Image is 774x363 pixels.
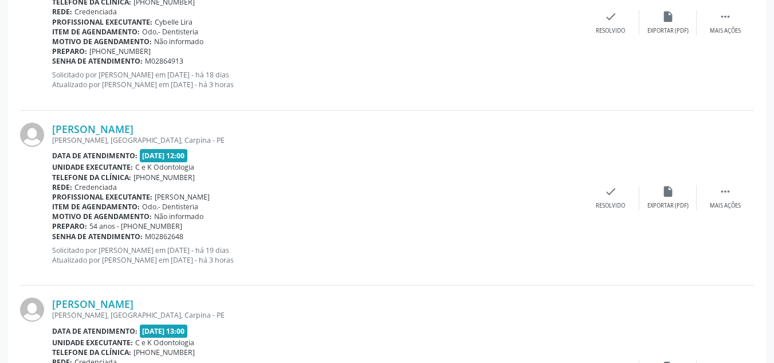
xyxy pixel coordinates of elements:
[74,7,117,17] span: Credenciada
[20,123,44,147] img: img
[89,46,151,56] span: [PHONE_NUMBER]
[710,27,741,35] div: Mais ações
[719,185,732,198] i: 
[140,149,188,162] span: [DATE] 12:00
[52,27,140,37] b: Item de agendamento:
[155,192,210,202] span: [PERSON_NAME]
[89,221,182,231] span: 54 anos - [PHONE_NUMBER]
[135,338,194,348] span: C e K Odontologia
[52,151,137,161] b: Data de atendimento:
[647,27,689,35] div: Exportar (PDF)
[596,27,625,35] div: Resolvido
[52,326,137,336] b: Data de atendimento:
[52,298,133,310] a: [PERSON_NAME]
[74,182,117,192] span: Credenciada
[662,185,674,198] i: insert_drive_file
[52,338,133,348] b: Unidade executante:
[142,27,198,37] span: Odo.- Dentisteria
[710,202,741,210] div: Mais ações
[52,7,72,17] b: Rede:
[145,232,183,241] span: M02862648
[145,56,183,66] span: M02864913
[52,56,143,66] b: Senha de atendimento:
[52,135,582,145] div: [PERSON_NAME], [GEOGRAPHIC_DATA], Carpina - PE
[719,10,732,23] i: 
[52,37,152,46] b: Motivo de agendamento:
[52,46,87,56] b: Preparo:
[647,202,689,210] div: Exportar (PDF)
[133,348,195,357] span: [PHONE_NUMBER]
[52,221,87,231] b: Preparo:
[52,182,72,192] b: Rede:
[154,37,203,46] span: Não informado
[52,232,143,241] b: Senha de atendimento:
[604,10,617,23] i: check
[154,212,203,221] span: Não informado
[142,202,198,212] span: Odo.- Dentisteria
[52,212,152,221] b: Motivo de agendamento:
[52,123,133,135] a: [PERSON_NAME]
[52,162,133,172] b: Unidade executante:
[20,298,44,322] img: img
[52,192,152,202] b: Profissional executante:
[52,348,131,357] b: Telefone da clínica:
[155,17,192,27] span: Cybelle Lira
[133,173,195,182] span: [PHONE_NUMBER]
[52,17,152,27] b: Profissional executante:
[52,173,131,182] b: Telefone da clínica:
[52,202,140,212] b: Item de agendamento:
[52,310,582,320] div: [PERSON_NAME], [GEOGRAPHIC_DATA], Carpina - PE
[52,245,582,265] p: Solicitado por [PERSON_NAME] em [DATE] - há 19 dias Atualizado por [PERSON_NAME] em [DATE] - há 3...
[596,202,625,210] div: Resolvido
[135,162,194,172] span: C e K Odontologia
[662,10,674,23] i: insert_drive_file
[52,70,582,89] p: Solicitado por [PERSON_NAME] em [DATE] - há 18 dias Atualizado por [PERSON_NAME] em [DATE] - há 3...
[604,185,617,198] i: check
[140,325,188,338] span: [DATE] 13:00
